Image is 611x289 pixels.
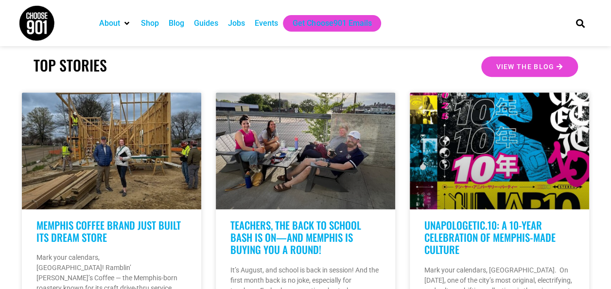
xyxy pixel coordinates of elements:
a: Poster for UNAPOLOGETIC.10 event featuring vibrant graphics, performer lineup, and details—set fo... [410,92,589,209]
a: Four people sit around a small outdoor table with drinks and snacks, smiling at the camera on a p... [216,92,395,209]
a: Get Choose901 Emails [293,18,371,29]
nav: Main nav [94,15,559,32]
span: View the Blog [496,63,554,70]
a: About [99,18,120,29]
h2: TOP STORIES [34,56,301,74]
a: Blog [169,18,184,29]
a: Shop [141,18,159,29]
a: Memphis Coffee Brand Just Built Its Dream Store [36,217,181,245]
a: Two people stand in front of a wooden house frame under construction, while several workers in sa... [22,92,201,209]
a: UNAPOLOGETIC.10: A 10-Year Celebration of Memphis-Made Culture [424,217,556,257]
a: Teachers, the Back to School Bash Is On—And Memphis Is Buying You A Round! [230,217,361,257]
div: Search [572,15,588,31]
a: Guides [194,18,218,29]
a: Events [255,18,278,29]
a: Jobs [228,18,245,29]
a: View the Blog [481,56,577,77]
div: About [94,15,136,32]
